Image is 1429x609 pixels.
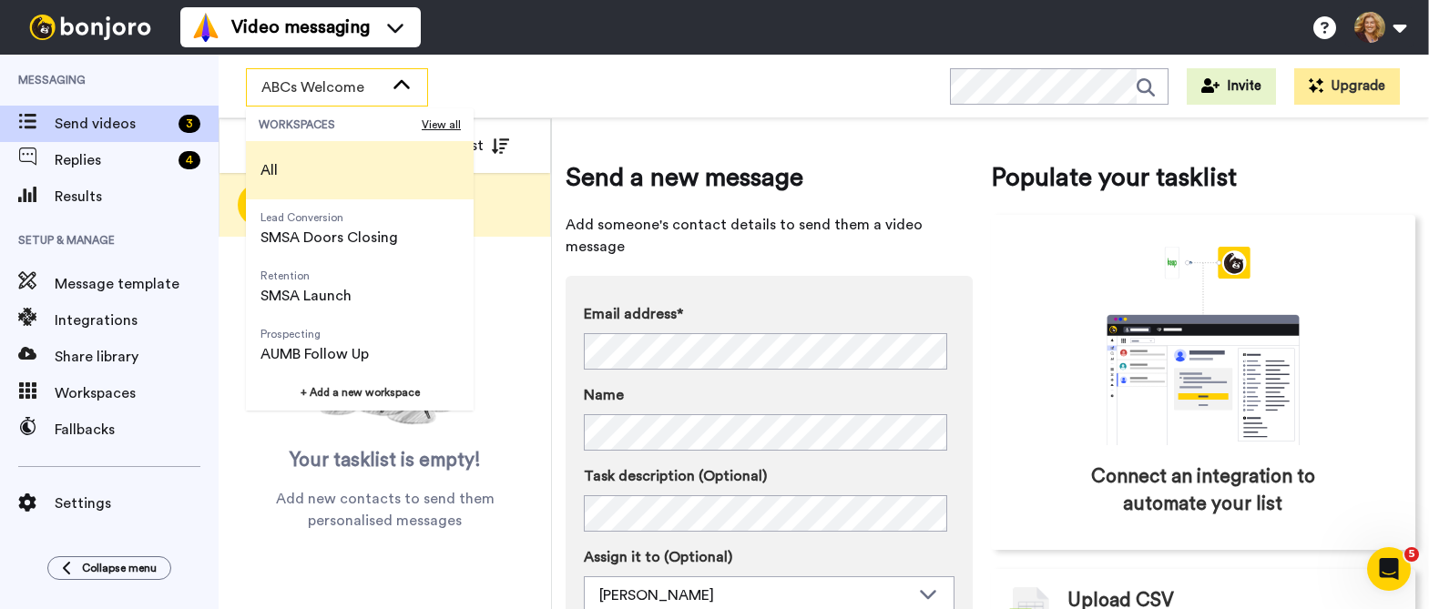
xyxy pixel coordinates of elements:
[55,149,171,171] span: Replies
[260,210,398,225] span: Lead Conversion
[566,159,973,196] span: Send a new message
[47,556,171,580] button: Collapse menu
[55,186,219,208] span: Results
[55,273,219,295] span: Message template
[290,447,481,474] span: Your tasklist is empty!
[584,546,954,568] label: Assign it to (Optional)
[584,384,624,406] span: Name
[231,15,370,40] span: Video messaging
[55,113,171,135] span: Send videos
[599,584,910,606] div: [PERSON_NAME]
[246,488,524,532] span: Add new contacts to send them personalised messages
[246,374,474,411] button: + Add a new workspace
[259,117,422,132] span: WORKSPACES
[584,465,954,487] label: Task description (Optional)
[22,15,158,40] img: bj-logo-header-white.svg
[1367,547,1411,591] iframe: Intercom live chat
[260,159,278,181] span: All
[55,419,219,441] span: Fallbacks
[191,13,220,42] img: vm-color.svg
[55,310,219,331] span: Integrations
[1068,463,1339,518] span: Connect an integration to automate your list
[260,227,398,249] span: SMSA Doors Closing
[260,285,352,307] span: SMSA Launch
[422,117,461,132] span: View all
[1294,68,1400,105] button: Upgrade
[260,269,352,283] span: Retention
[55,346,219,368] span: Share library
[55,492,219,514] span: Settings
[179,115,200,133] div: 3
[261,76,383,98] span: ABCs Welcome
[260,327,369,341] span: Prospecting
[179,151,200,169] div: 4
[1067,247,1340,445] div: animation
[1404,547,1419,562] span: 5
[1187,68,1276,105] button: Invite
[82,561,157,575] span: Collapse menu
[991,159,1416,196] span: Populate your tasklist
[584,303,954,325] label: Email address*
[55,382,219,404] span: Workspaces
[260,343,369,365] span: AUMB Follow Up
[566,214,973,258] span: Add someone's contact details to send them a video message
